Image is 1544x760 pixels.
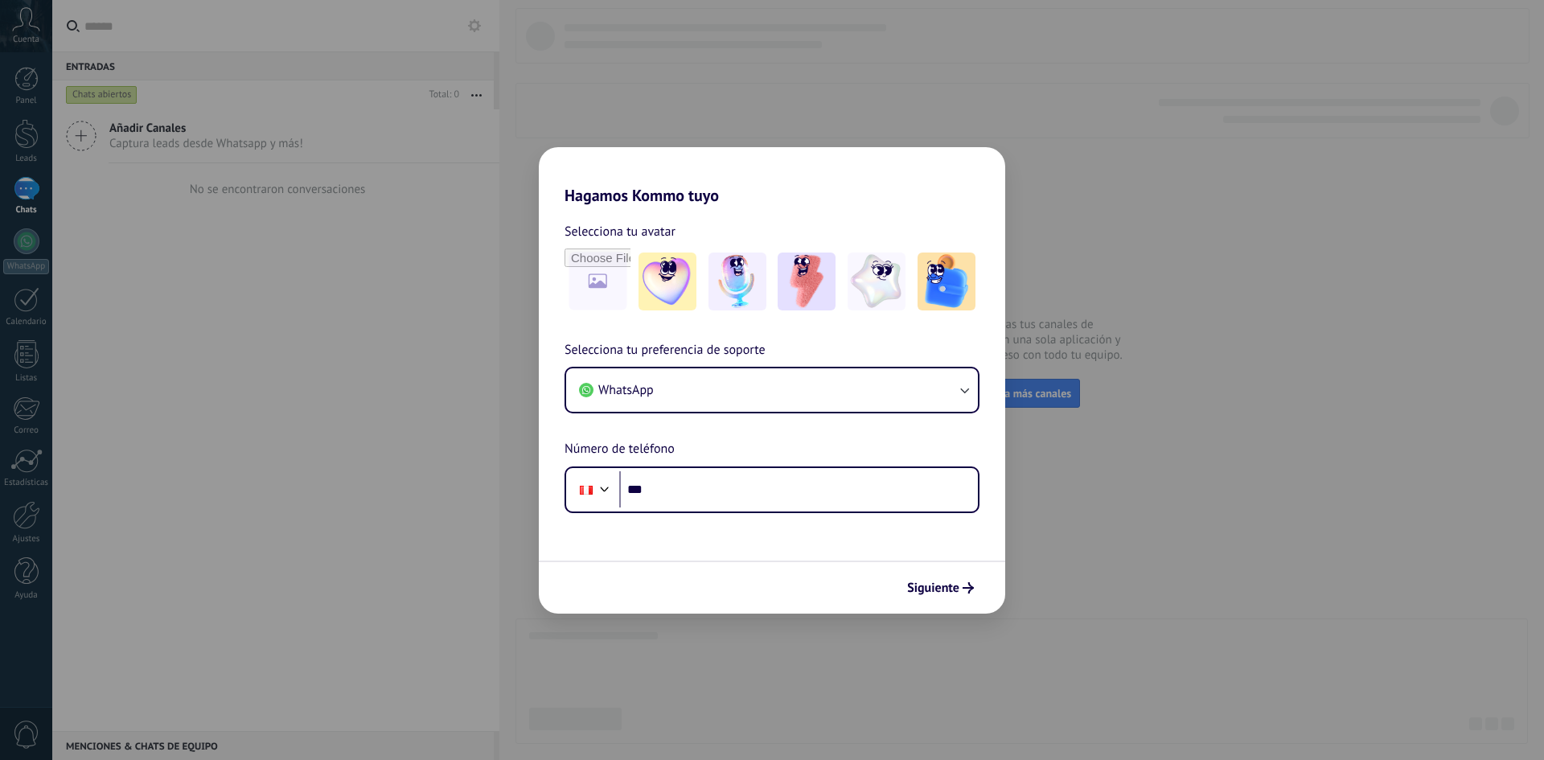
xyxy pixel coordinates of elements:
[571,473,602,507] div: Peru: + 51
[918,253,975,310] img: -5.jpeg
[639,253,696,310] img: -1.jpeg
[598,382,654,398] span: WhatsApp
[848,253,905,310] img: -4.jpeg
[565,221,675,242] span: Selecciona tu avatar
[565,439,675,460] span: Número de teléfono
[708,253,766,310] img: -2.jpeg
[539,147,1005,205] h2: Hagamos Kommo tuyo
[566,368,978,412] button: WhatsApp
[778,253,836,310] img: -3.jpeg
[907,582,959,594] span: Siguiente
[900,574,981,602] button: Siguiente
[565,340,766,361] span: Selecciona tu preferencia de soporte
